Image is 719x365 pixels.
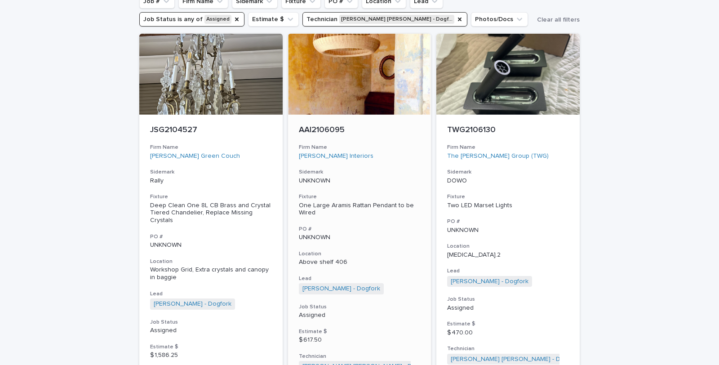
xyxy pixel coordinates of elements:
[150,266,272,281] p: Workshop Grid, Extra crystals and canopy in baggie
[150,233,272,240] h3: PO #
[451,356,615,363] a: [PERSON_NAME] [PERSON_NAME] - Dogfork - Technician
[299,275,421,282] h3: Lead
[447,251,569,259] p: [MEDICAL_DATA].2
[299,202,421,217] div: One Large Aramis Rattan Pendant to be Wired
[299,152,373,160] a: [PERSON_NAME] Interiors
[299,144,421,151] h3: Firm Name
[299,353,421,360] h3: Technician
[299,125,421,135] p: AAI2106095
[447,152,549,160] a: The [PERSON_NAME] Group (TWG)
[299,177,421,185] p: UNKNOWN
[150,202,272,224] div: Deep Clean One 8L CB Brass and Crystal Tiered Chandelier, Replace Missing Crystals
[447,243,569,250] h3: Location
[150,144,272,151] h3: Firm Name
[537,17,580,23] span: Clear all filters
[299,250,421,258] h3: Location
[150,319,272,326] h3: Job Status
[447,227,569,234] p: UNKNOWN
[447,218,569,225] h3: PO #
[150,169,272,176] h3: Sidemark
[150,177,272,185] p: Rally
[299,312,421,319] p: Assigned
[150,352,272,359] p: $ 1,586.25
[299,336,421,344] p: $ 617.50
[150,343,272,351] h3: Estimate $
[447,329,569,337] p: $ 470.00
[150,152,240,160] a: [PERSON_NAME] Green Couch
[299,226,421,233] h3: PO #
[471,12,528,27] button: Photos/Docs
[150,290,272,298] h3: Lead
[150,327,272,334] p: Assigned
[299,193,421,200] h3: Fixture
[150,241,272,249] p: UNKNOWN
[299,234,421,241] p: UNKNOWN
[150,125,272,135] p: JSG2104527
[302,285,380,293] a: [PERSON_NAME] - Dogfork
[447,169,569,176] h3: Sidemark
[447,144,569,151] h3: Firm Name
[447,177,569,185] p: DOWO
[299,303,421,311] h3: Job Status
[447,345,569,352] h3: Technician
[302,12,467,27] button: Technician
[447,267,569,275] h3: Lead
[139,12,244,27] button: Job Status
[447,125,569,135] p: TWG2106130
[447,320,569,328] h3: Estimate $
[447,296,569,303] h3: Job Status
[299,328,421,335] h3: Estimate $
[299,258,421,266] p: Above shelf 406
[451,278,528,285] a: [PERSON_NAME] - Dogfork
[447,193,569,200] h3: Fixture
[150,193,272,200] h3: Fixture
[299,169,421,176] h3: Sidemark
[533,13,580,27] button: Clear all filters
[248,12,299,27] button: Estimate $
[154,300,231,308] a: [PERSON_NAME] - Dogfork
[447,202,569,209] div: Two LED Marset Lights
[447,304,569,312] p: Assigned
[150,258,272,265] h3: Location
